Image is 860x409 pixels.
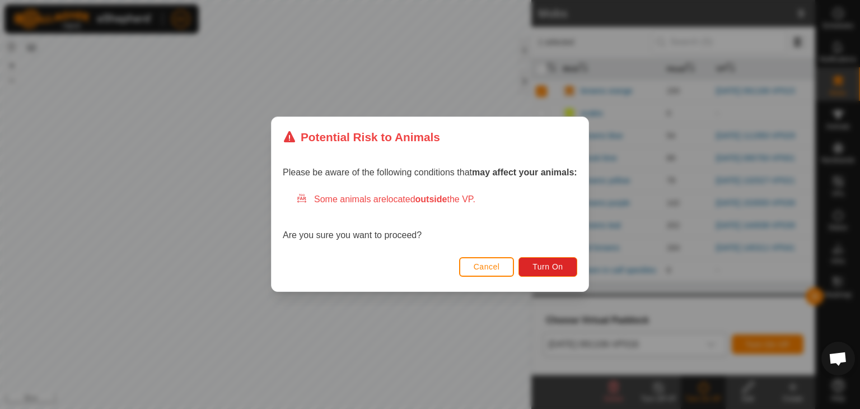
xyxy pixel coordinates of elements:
[533,263,563,272] span: Turn On
[472,168,577,178] strong: may affect your animals:
[283,128,440,146] div: Potential Risk to Animals
[821,342,855,375] div: Open chat
[519,257,577,277] button: Turn On
[283,168,577,178] span: Please be aware of the following conditions that
[296,193,577,207] div: Some animals are
[474,263,500,272] span: Cancel
[415,195,447,204] strong: outside
[386,195,475,204] span: located the VP.
[459,257,515,277] button: Cancel
[283,193,577,243] div: Are you sure you want to proceed?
